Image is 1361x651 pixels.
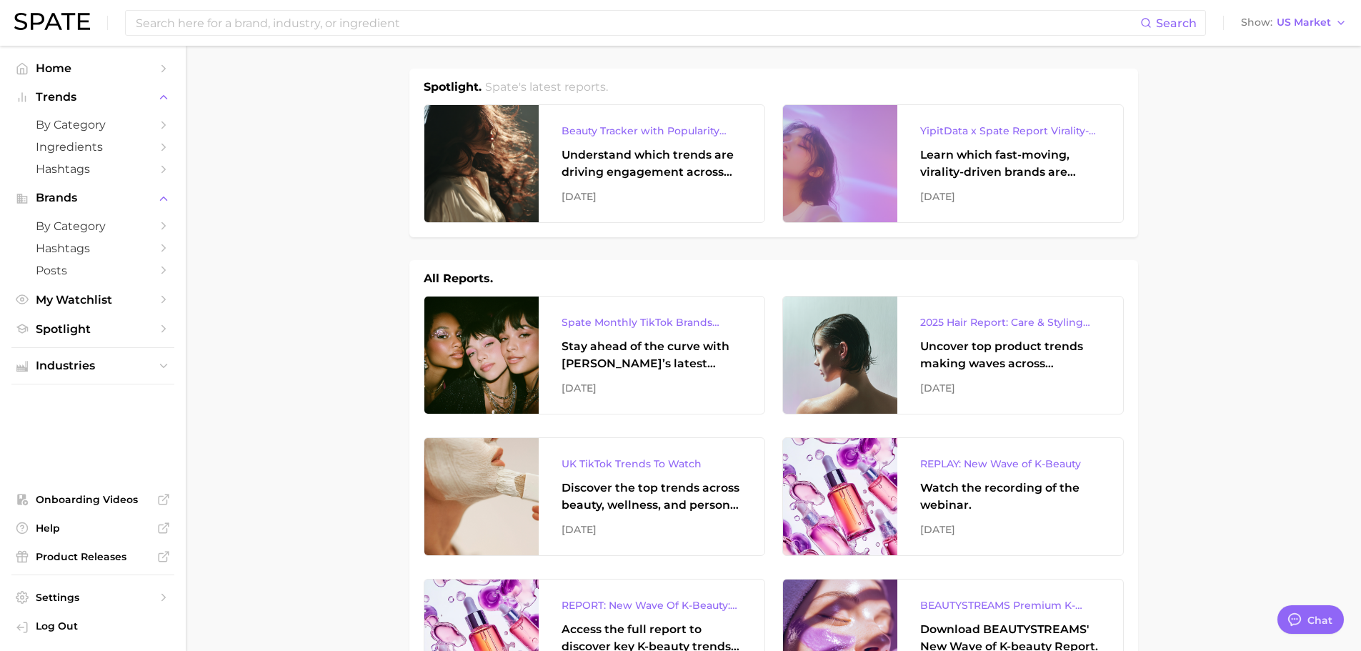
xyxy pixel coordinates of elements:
a: by Category [11,215,174,237]
span: US Market [1277,19,1331,26]
span: Search [1156,16,1197,30]
span: Ingredients [36,140,150,154]
input: Search here for a brand, industry, or ingredient [134,11,1140,35]
div: 2025 Hair Report: Care & Styling Products [920,314,1100,331]
a: Spate Monthly TikTok Brands TrackerStay ahead of the curve with [PERSON_NAME]’s latest monthly tr... [424,296,765,414]
div: Beauty Tracker with Popularity Index [562,122,742,139]
a: by Category [11,114,174,136]
a: 2025 Hair Report: Care & Styling ProductsUncover top product trends making waves across platforms... [782,296,1124,414]
a: Product Releases [11,546,174,567]
div: Discover the top trends across beauty, wellness, and personal care on TikTok [GEOGRAPHIC_DATA]. [562,479,742,514]
div: Spate Monthly TikTok Brands Tracker [562,314,742,331]
div: Watch the recording of the webinar. [920,479,1100,514]
a: Posts [11,259,174,282]
a: My Watchlist [11,289,174,311]
a: Help [11,517,174,539]
span: Help [36,522,150,535]
div: Learn which fast-moving, virality-driven brands are leading the pack, the risks of viral growth, ... [920,146,1100,181]
a: UK TikTok Trends To WatchDiscover the top trends across beauty, wellness, and personal care on Ti... [424,437,765,556]
span: Posts [36,264,150,277]
span: Hashtags [36,242,150,255]
span: by Category [36,118,150,131]
div: [DATE] [562,379,742,397]
a: Settings [11,587,174,608]
div: BEAUTYSTREAMS Premium K-beauty Trends Report [920,597,1100,614]
a: Spotlight [11,318,174,340]
div: [DATE] [562,188,742,205]
button: ShowUS Market [1237,14,1350,32]
a: YipitData x Spate Report Virality-Driven Brands Are Taking a Slice of the Beauty PieLearn which f... [782,104,1124,223]
button: Brands [11,187,174,209]
div: YipitData x Spate Report Virality-Driven Brands Are Taking a Slice of the Beauty Pie [920,122,1100,139]
button: Industries [11,355,174,377]
div: Stay ahead of the curve with [PERSON_NAME]’s latest monthly tracker, spotlighting the fastest-gro... [562,338,742,372]
h1: All Reports. [424,270,493,287]
div: UK TikTok Trends To Watch [562,455,742,472]
a: REPLAY: New Wave of K-BeautyWatch the recording of the webinar.[DATE] [782,437,1124,556]
span: Product Releases [36,550,150,563]
span: by Category [36,219,150,233]
span: Settings [36,591,150,604]
div: [DATE] [562,521,742,538]
span: Onboarding Videos [36,493,150,506]
div: [DATE] [920,521,1100,538]
span: Industries [36,359,150,372]
a: Hashtags [11,158,174,180]
a: Onboarding Videos [11,489,174,510]
div: REPORT: New Wave Of K-Beauty: [GEOGRAPHIC_DATA]’s Trending Innovations In Skincare & Color Cosmetics [562,597,742,614]
span: My Watchlist [36,293,150,307]
div: [DATE] [920,379,1100,397]
a: Log out. Currently logged in with e-mail kaitlyn.olert@loreal.com. [11,615,174,640]
img: SPATE [14,13,90,30]
a: Ingredients [11,136,174,158]
a: Home [11,57,174,79]
a: Beauty Tracker with Popularity IndexUnderstand which trends are driving engagement across platfor... [424,104,765,223]
span: Trends [36,91,150,104]
span: Home [36,61,150,75]
h1: Spotlight. [424,79,482,96]
div: REPLAY: New Wave of K-Beauty [920,455,1100,472]
span: Log Out [36,620,163,632]
span: Brands [36,192,150,204]
span: Spotlight [36,322,150,336]
button: Trends [11,86,174,108]
div: [DATE] [920,188,1100,205]
div: Uncover top product trends making waves across platforms — along with key insights into benefits,... [920,338,1100,372]
h2: Spate's latest reports. [485,79,608,96]
a: Hashtags [11,237,174,259]
span: Show [1241,19,1272,26]
span: Hashtags [36,162,150,176]
div: Understand which trends are driving engagement across platforms in the skin, hair, makeup, and fr... [562,146,742,181]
